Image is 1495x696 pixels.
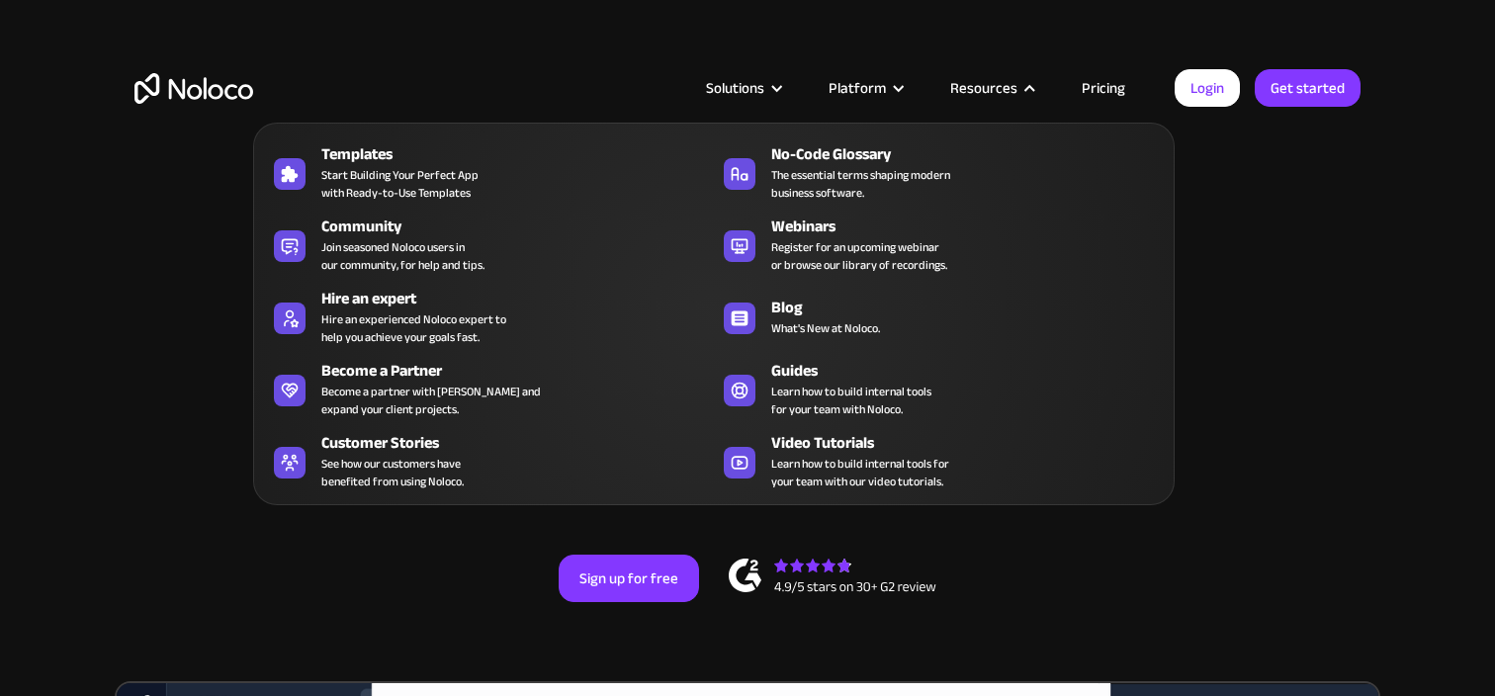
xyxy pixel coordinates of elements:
[771,319,880,337] span: What's New at Noloco.
[321,383,541,418] div: Become a partner with [PERSON_NAME] and expand your client projects.
[706,75,764,101] div: Solutions
[771,383,931,418] span: Learn how to build internal tools for your team with Noloco.
[714,211,1164,278] a: WebinarsRegister for an upcoming webinaror browse our library of recordings.
[1255,69,1361,107] a: Get started
[264,355,714,422] a: Become a PartnerBecome a partner with [PERSON_NAME] andexpand your client projects.
[1175,69,1240,107] a: Login
[950,75,1017,101] div: Resources
[321,287,723,310] div: Hire an expert
[321,359,723,383] div: Become a Partner
[771,431,1173,455] div: Video Tutorials
[771,215,1173,238] div: Webinars
[134,73,253,104] a: home
[264,138,714,206] a: TemplatesStart Building Your Perfect Appwith Ready-to-Use Templates
[771,296,1173,319] div: Blog
[264,283,714,350] a: Hire an expertHire an experienced Noloco expert tohelp you achieve your goals fast.
[714,138,1164,206] a: No-Code GlossaryThe essential terms shaping modernbusiness software.
[321,431,723,455] div: Customer Stories
[321,238,484,274] span: Join seasoned Noloco users in our community, for help and tips.
[321,142,723,166] div: Templates
[681,75,804,101] div: Solutions
[253,95,1175,505] nav: Resources
[714,283,1164,350] a: BlogWhat's New at Noloco.
[321,215,723,238] div: Community
[134,243,1361,401] h2: Business Apps for Teams
[1057,75,1150,101] a: Pricing
[771,142,1173,166] div: No-Code Glossary
[264,427,714,494] a: Customer StoriesSee how our customers havebenefited from using Noloco.
[771,238,947,274] span: Register for an upcoming webinar or browse our library of recordings.
[714,427,1164,494] a: Video TutorialsLearn how to build internal tools foryour team with our video tutorials.
[771,359,1173,383] div: Guides
[321,455,464,490] span: See how our customers have benefited from using Noloco.
[134,208,1361,223] h1: Custom No-Code Business Apps Platform
[771,455,949,490] span: Learn how to build internal tools for your team with our video tutorials.
[771,166,950,202] span: The essential terms shaping modern business software.
[264,211,714,278] a: CommunityJoin seasoned Noloco users inour community, for help and tips.
[804,75,925,101] div: Platform
[829,75,886,101] div: Platform
[714,355,1164,422] a: GuidesLearn how to build internal toolsfor your team with Noloco.
[925,75,1057,101] div: Resources
[321,310,506,346] div: Hire an experienced Noloco expert to help you achieve your goals fast.
[321,166,479,202] span: Start Building Your Perfect App with Ready-to-Use Templates
[559,555,699,602] a: Sign up for free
